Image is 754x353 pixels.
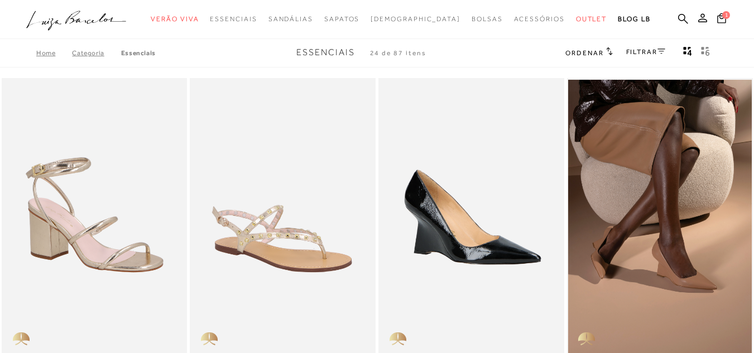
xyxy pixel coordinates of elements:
[698,46,713,60] button: gridText6Desc
[268,15,313,23] span: Sandálias
[324,9,359,30] a: noSubCategoriesText
[714,12,729,27] button: 1
[618,15,650,23] span: BLOG LB
[722,11,730,19] span: 1
[680,46,695,60] button: Mostrar 4 produtos por linha
[72,49,121,57] a: Categoria
[371,9,460,30] a: noSubCategoriesText
[472,9,503,30] a: noSubCategoriesText
[151,15,199,23] span: Verão Viva
[618,9,650,30] a: BLOG LB
[472,15,503,23] span: Bolsas
[576,15,607,23] span: Outlet
[626,48,665,56] a: FILTRAR
[268,9,313,30] a: noSubCategoriesText
[370,49,426,57] span: 24 de 87 itens
[514,15,565,23] span: Acessórios
[121,49,156,57] a: Essenciais
[565,49,603,57] span: Ordenar
[371,15,460,23] span: [DEMOGRAPHIC_DATA]
[151,9,199,30] a: noSubCategoriesText
[514,9,565,30] a: noSubCategoriesText
[324,15,359,23] span: Sapatos
[36,49,72,57] a: Home
[210,9,257,30] a: noSubCategoriesText
[576,9,607,30] a: noSubCategoriesText
[210,15,257,23] span: Essenciais
[296,47,355,57] span: Essenciais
